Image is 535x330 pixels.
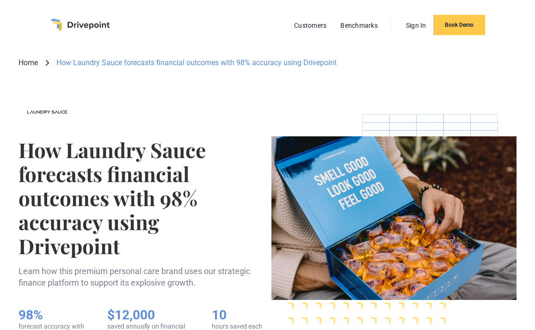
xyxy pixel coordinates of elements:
[18,307,89,323] h5: 98%
[18,265,264,288] p: Learn how this premium personal care brand uses our strategic finance platform to support its exp...
[289,19,331,31] a: Customers
[18,58,38,68] a: Home
[336,19,382,31] a: Benchmarks
[56,58,337,68] div: How Laundry Sauce forecasts financial outcomes with 98% accuracy using Drivepoint
[401,19,431,31] a: Sign In
[18,138,264,258] h1: How Laundry Sauce forecasts financial outcomes with 98% accuracy using Drivepoint
[212,307,264,323] h5: 10
[50,18,110,31] a: home
[107,307,193,323] h5: $12,000
[433,15,485,35] a: Book Demo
